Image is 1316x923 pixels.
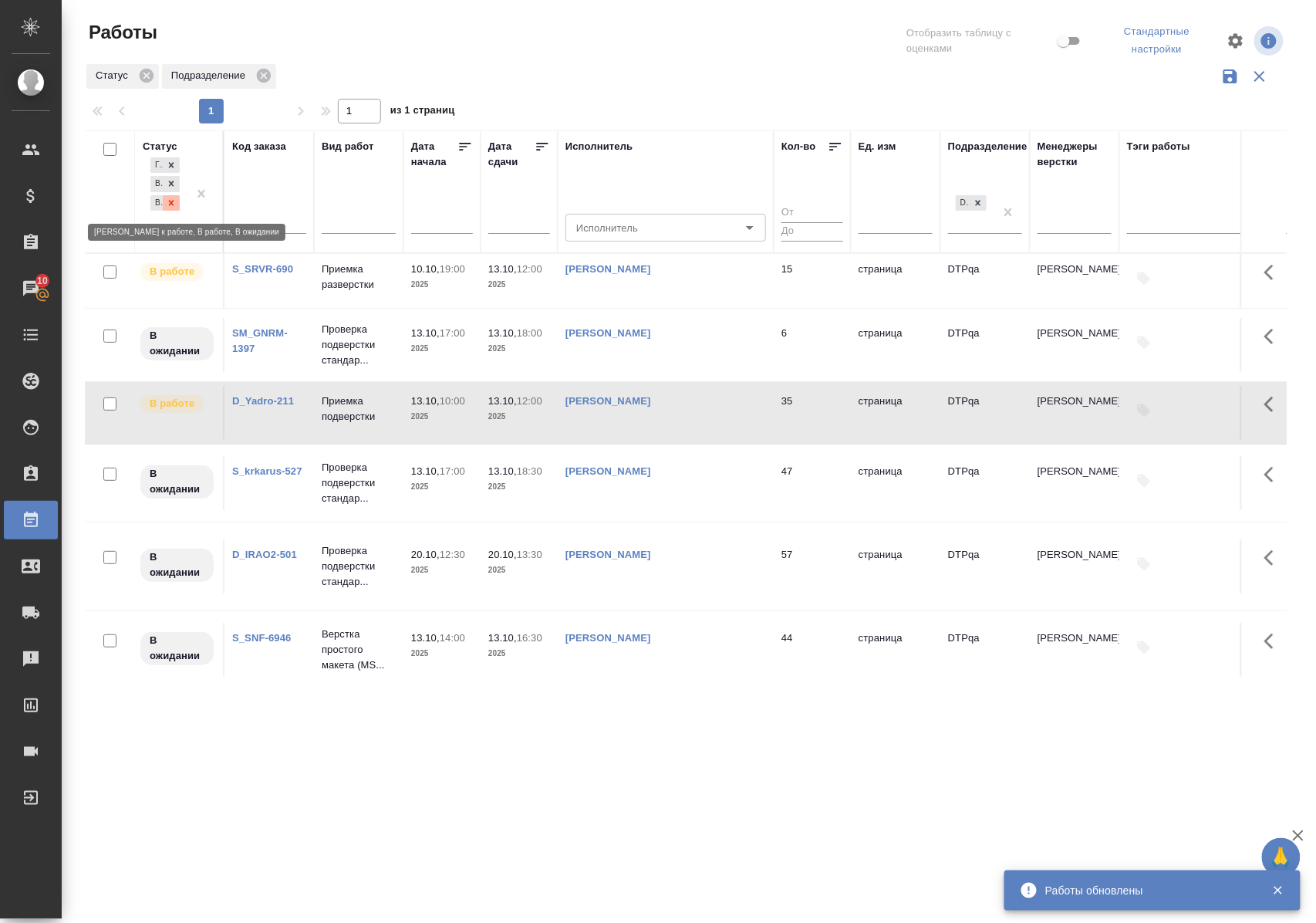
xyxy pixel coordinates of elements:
td: 15 [774,254,851,308]
p: [PERSON_NAME] [1038,547,1112,563]
p: [PERSON_NAME] [1038,464,1112,479]
p: 18:00 [517,327,542,339]
a: [PERSON_NAME] [565,327,651,339]
p: 2025 [411,479,473,495]
span: 🙏 [1268,841,1294,874]
td: 57 [774,539,851,593]
div: Исполнитель назначен, приступать к работе пока рано [139,326,215,362]
td: DTPqa [940,456,1030,510]
td: 44 [774,623,851,677]
div: DTPqa [956,195,970,211]
button: Добавить тэги [1127,631,1161,664]
div: Исполнитель назначен, приступать к работе пока рано [139,464,215,500]
p: Верстка простого макета (MS... [322,627,396,673]
a: D_Yadro-211 [232,395,294,407]
p: В ожидании [150,633,204,664]
span: из 1 страниц [390,101,455,123]
div: В ожидании [150,195,163,211]
p: 13.10, [488,465,517,477]
p: 2025 [411,341,473,357]
p: 13.10, [411,632,440,644]
div: DTPqa [954,194,988,213]
a: S_krkarus-527 [232,465,302,477]
a: [PERSON_NAME] [565,465,651,477]
div: Дата сдачи [488,139,535,170]
p: 12:00 [517,395,542,407]
td: 47 [774,456,851,510]
p: Статус [96,68,133,83]
p: 2025 [488,479,550,495]
button: Здесь прячутся важные кнопки [1255,623,1292,660]
p: Приемка подверстки [322,394,396,424]
div: Статус [86,64,159,89]
div: Ед. изм [859,139,896,154]
p: 2025 [488,646,550,661]
td: DTPqa [940,539,1030,593]
span: Настроить таблицу [1217,22,1254,59]
div: Исполнитель [565,139,633,154]
p: 13.10, [411,465,440,477]
button: Здесь прячутся важные кнопки [1255,539,1292,576]
a: SM_GNRM-1397 [232,327,288,354]
p: 13.10, [411,395,440,407]
td: страница [851,539,940,593]
p: 10.10, [411,263,440,275]
p: [PERSON_NAME] [1038,394,1112,409]
div: Менеджеры верстки [1038,139,1112,170]
p: [PERSON_NAME] [1038,262,1112,277]
div: Тэги работы [1127,139,1190,154]
p: 17:00 [440,465,465,477]
p: 2025 [411,277,473,292]
td: страница [851,456,940,510]
a: S_SRVR-690 [232,263,293,275]
button: Здесь прячутся важные кнопки [1255,318,1292,355]
span: Отобразить таблицу с оценками [906,25,1054,56]
div: Статус [143,139,177,154]
a: [PERSON_NAME] [565,395,651,407]
a: S_SNF-6946 [232,632,292,644]
div: Исполнитель выполняет работу [139,394,215,414]
p: 17:00 [440,327,465,339]
div: Готов к работе, В работе, В ожидании [149,174,181,194]
p: 2025 [488,341,550,357]
div: Подразделение [948,139,1027,154]
a: [PERSON_NAME] [565,632,651,644]
p: [PERSON_NAME] [1038,631,1112,646]
button: Добавить тэги [1127,262,1161,296]
p: 2025 [488,277,550,292]
p: 2025 [411,409,473,424]
div: В работе [150,176,163,192]
td: DTPqa [940,254,1030,308]
a: [PERSON_NAME] [565,263,651,275]
p: Проверка подверстки стандар... [322,543,396,590]
p: В работе [150,396,194,411]
p: В ожидании [150,549,204,580]
div: Вид работ [322,139,374,154]
p: 13:30 [517,549,542,560]
div: Исполнитель выполняет работу [139,262,215,282]
p: 2025 [488,409,550,424]
p: Приемка разверстки [322,262,396,292]
div: Дата начала [411,139,457,170]
p: 20.10, [411,549,440,560]
td: страница [851,254,940,308]
div: Подразделение [162,64,276,89]
span: 10 [28,273,57,289]
td: 35 [774,386,851,440]
p: 16:30 [517,632,542,644]
td: страница [851,318,940,372]
button: Добавить тэги [1127,394,1161,428]
div: Готов к работе [150,157,163,174]
p: 2025 [411,646,473,661]
td: DTPqa [940,386,1030,440]
p: 13.10, [488,395,517,407]
p: 13.10, [488,632,517,644]
p: В работе [150,264,194,279]
p: 14:00 [440,632,465,644]
button: Open [739,217,761,238]
div: Готов к работе, В работе, В ожидании [149,156,181,175]
p: 20.10, [488,549,517,560]
p: 12:30 [440,549,465,560]
td: DTPqa [940,623,1030,677]
span: Посмотреть информацию [1254,26,1287,56]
